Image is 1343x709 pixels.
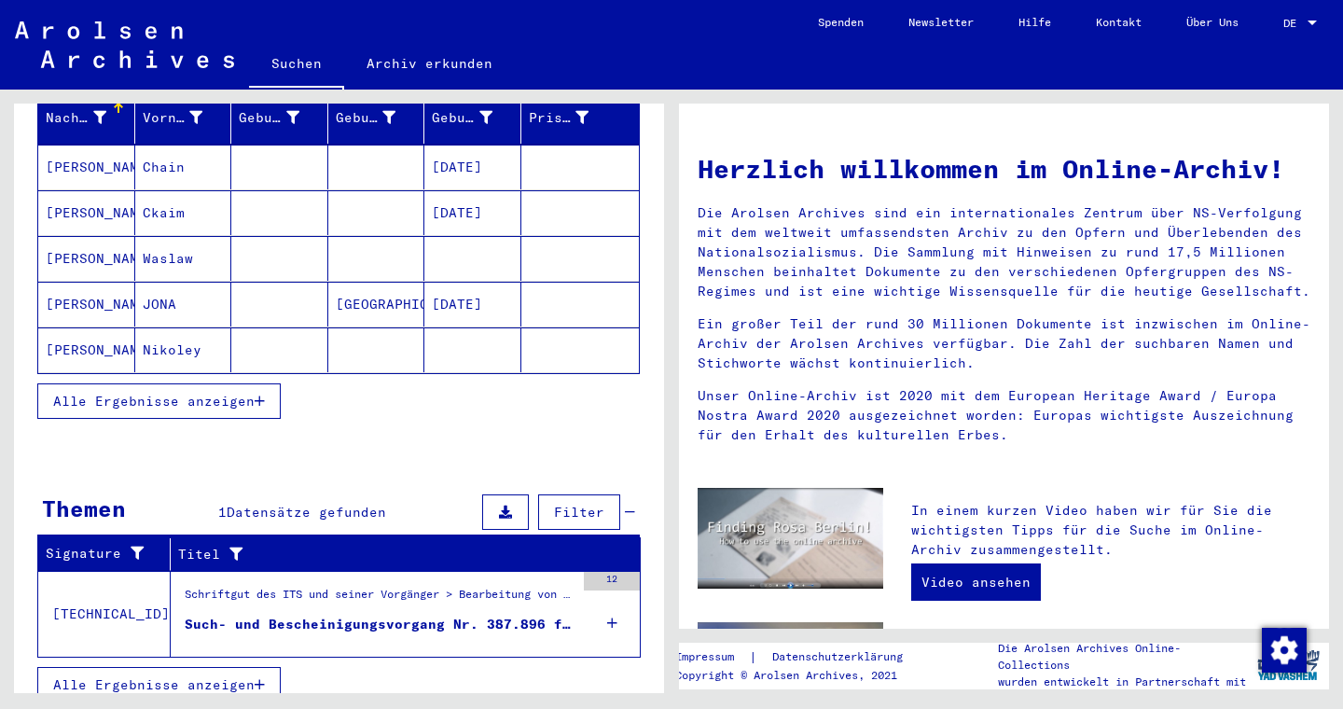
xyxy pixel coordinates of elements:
p: Copyright © Arolsen Archives, 2021 [675,667,925,684]
mat-cell: [DATE] [424,282,521,327]
mat-cell: [PERSON_NAME] [38,190,135,235]
mat-cell: [PERSON_NAME] [38,236,135,281]
a: Video ansehen [911,563,1041,601]
div: Signature [46,539,170,569]
mat-header-cell: Geburtsname [231,91,328,144]
span: Alle Ergebnisse anzeigen [53,393,255,410]
span: Filter [554,504,604,521]
div: Nachname [46,108,106,128]
a: Impressum [675,647,749,667]
img: Arolsen_neg.svg [15,21,234,68]
div: Geburtsdatum [432,103,520,132]
mat-cell: Waslaw [135,236,232,281]
mat-cell: [GEOGRAPHIC_DATA] [328,282,425,327]
mat-cell: Chain [135,145,232,189]
div: Geburt‏ [336,108,396,128]
p: wurden entwickelt in Partnerschaft mit [998,674,1248,690]
mat-cell: [DATE] [424,145,521,189]
mat-header-cell: Geburtsdatum [424,91,521,144]
img: yv_logo.png [1253,642,1323,688]
span: Alle Ergebnisse anzeigen [53,676,255,693]
span: 1 [218,504,227,521]
div: Schriftgut des ITS und seiner Vorgänger > Bearbeitung von Anfragen > Fallbezogene [MEDICAL_DATA] ... [185,586,575,612]
a: Datenschutzerklärung [757,647,925,667]
p: Die Arolsen Archives sind ein internationales Zentrum über NS-Verfolgung mit dem weltweit umfasse... [698,203,1310,301]
div: Geburtsname [239,108,299,128]
div: Signature [46,544,146,563]
p: In einem kurzen Video haben wir für Sie die wichtigsten Tipps für die Suche im Online-Archiv zusa... [911,501,1310,560]
div: Themen [42,492,126,525]
mat-cell: Ckaim [135,190,232,235]
span: Datensätze gefunden [227,504,386,521]
mat-header-cell: Vorname [135,91,232,144]
div: Geburtsname [239,103,327,132]
div: Prisoner # [529,103,617,132]
div: | [675,647,925,667]
span: DE [1283,17,1304,30]
a: Suchen [249,41,344,90]
mat-cell: [DATE] [424,190,521,235]
mat-cell: [PERSON_NAME] [38,145,135,189]
button: Alle Ergebnisse anzeigen [37,383,281,419]
p: Unser Online-Archiv ist 2020 mit dem European Heritage Award / Europa Nostra Award 2020 ausgezeic... [698,386,1310,445]
p: Die Arolsen Archives Online-Collections [998,640,1248,674]
mat-header-cell: Prisoner # [521,91,640,144]
button: Filter [538,494,620,530]
img: video.jpg [698,488,883,589]
button: Alle Ergebnisse anzeigen [37,667,281,702]
div: Vorname [143,108,203,128]
div: 12 [584,572,640,591]
img: Zustimmung ändern [1262,628,1307,673]
mat-cell: Nikoley [135,327,232,372]
div: Geburt‏ [336,103,424,132]
div: Geburtsdatum [432,108,492,128]
mat-cell: JONA [135,282,232,327]
a: Archiv erkunden [344,41,515,86]
mat-header-cell: Geburt‏ [328,91,425,144]
mat-cell: [PERSON_NAME] [38,327,135,372]
mat-cell: [PERSON_NAME] [38,282,135,327]
div: Prisoner # [529,108,589,128]
div: Such- und Bescheinigungsvorgang Nr. 387.896 für [PERSON_NAME], [GEOGRAPHIC_DATA] geboren [DEMOGRA... [185,615,575,634]
div: Titel [178,545,594,564]
div: Nachname [46,103,134,132]
p: Ein großer Teil der rund 30 Millionen Dokumente ist inzwischen im Online-Archiv der Arolsen Archi... [698,314,1310,373]
div: Titel [178,539,617,569]
div: Vorname [143,103,231,132]
h1: Herzlich willkommen im Online-Archiv! [698,149,1310,188]
mat-header-cell: Nachname [38,91,135,144]
td: [TECHNICAL_ID] [38,571,171,657]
